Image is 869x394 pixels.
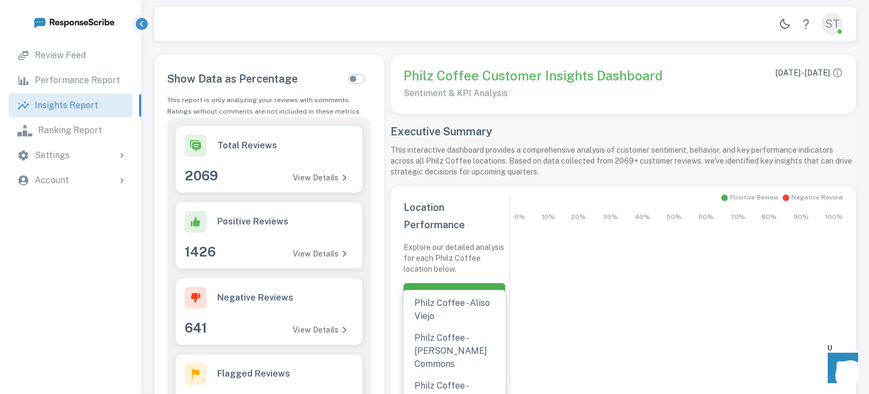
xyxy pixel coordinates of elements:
[730,192,778,203] span: Positive Review
[217,214,288,229] h6: Positive Reviews
[185,167,218,188] h5: 2069
[9,43,133,67] a: Review Feed
[9,168,133,192] div: Account
[514,212,525,223] span: 0%
[635,212,650,223] span: 40%
[282,320,358,340] button: View Details
[185,320,207,340] h5: 641
[404,327,506,375] li: Philz Coffee - [PERSON_NAME] Commons
[666,212,682,223] span: 50%
[217,138,277,153] h6: Total Reviews
[35,149,70,162] p: Settings
[791,192,843,203] span: Negative Review
[35,174,69,187] p: Account
[9,68,133,92] a: Performance Report
[282,167,358,188] button: View Details
[217,366,290,382] h6: Flagged Reviews
[404,242,505,274] p: Explore our detailed analysis for each Philz Coffee location below.
[38,124,102,137] p: Ranking Report
[167,95,371,117] h6: This report is only analyzing your reviews with comments. Ratings without comments are not includ...
[404,86,663,101] h6: Sentiment & KPI Analysis
[795,13,817,35] a: Help Center
[832,67,843,78] button: We are analyzing reviews from the previous quarter (last 3 months) as long as each location has a...
[776,67,830,78] p: [DATE] - [DATE]
[404,292,506,327] li: Philz Coffee - Aliso Viejo
[282,243,358,264] button: View Details
[9,93,133,117] a: Insights Report
[603,212,618,223] span: 30%
[167,70,298,89] h6: Show Data as Percentage
[794,212,809,223] span: 90%
[217,290,293,305] h6: Negative Reviews
[391,123,856,140] h6: Executive Summary
[185,243,216,264] h5: 1426
[571,212,586,223] span: 20%
[761,212,777,223] span: 80%
[404,67,663,85] h5: Philz Coffee Customer Insights Dashboard
[404,199,505,233] h6: Location Performance
[486,286,501,302] button: Close
[821,13,843,35] div: ST
[698,212,714,223] span: 60%
[35,74,120,87] p: Performance Report
[542,212,555,223] span: 10%
[826,212,843,223] span: 100%
[731,212,745,223] span: 70%
[9,143,133,167] div: Settings
[9,118,133,142] a: Ranking Report
[33,15,115,29] img: logo
[391,145,856,177] p: This interactive dashboard provides a comprehensive analysis of customer sentiment, behavior, and...
[817,345,864,392] iframe: Front Chat
[35,99,98,112] p: Insights Report
[35,49,86,62] p: Review Feed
